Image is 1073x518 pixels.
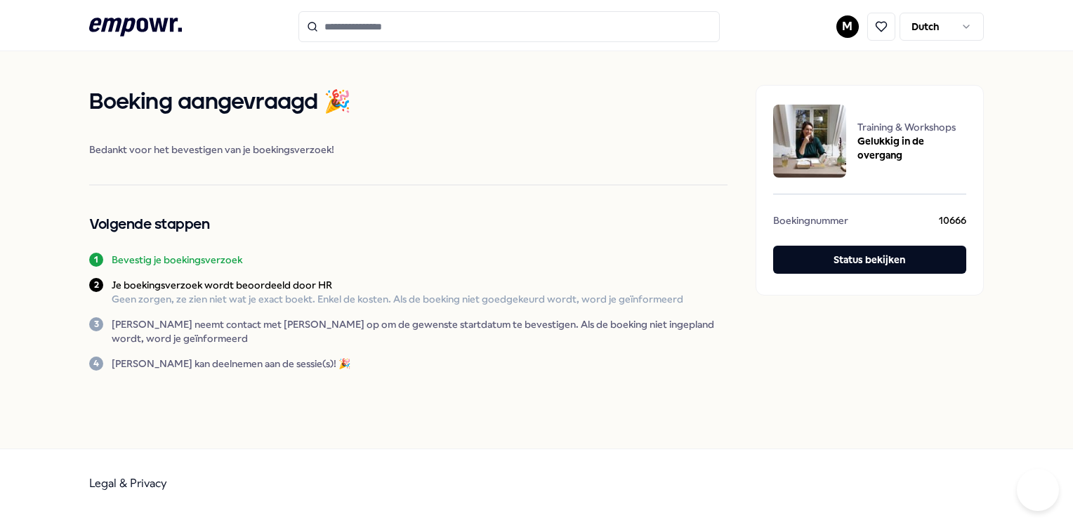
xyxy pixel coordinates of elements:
iframe: Help Scout Beacon - Open [1017,469,1059,511]
span: Bedankt voor het bevestigen van je boekingsverzoek! [89,142,727,157]
div: 3 [89,317,103,331]
div: 2 [89,278,103,292]
p: [PERSON_NAME] neemt contact met [PERSON_NAME] op om de gewenste startdatum te bevestigen. Als de ... [112,317,727,345]
div: 1 [89,253,103,267]
a: Status bekijken [773,246,966,278]
div: 4 [89,357,103,371]
span: Boekingnummer [773,213,848,232]
p: Geen zorgen, ze zien niet wat je exact boekt. Enkel de kosten. Als de boeking niet goedgekeurd wo... [112,292,683,306]
span: Gelukkig in de overgang [857,134,966,162]
span: 10666 [939,213,966,232]
button: M [836,15,859,38]
img: package image [773,105,846,178]
h2: Volgende stappen [89,213,727,236]
p: Je boekingsverzoek wordt beoordeeld door HR [112,278,683,292]
h1: Boeking aangevraagd 🎉 [89,85,727,120]
input: Search for products, categories or subcategories [298,11,720,42]
span: Training & Workshops [857,120,966,134]
p: [PERSON_NAME] kan deelnemen aan de sessie(s)! 🎉 [112,357,350,371]
a: Legal & Privacy [89,477,167,490]
button: Status bekijken [773,246,966,274]
p: Bevestig je boekingsverzoek [112,253,242,267]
